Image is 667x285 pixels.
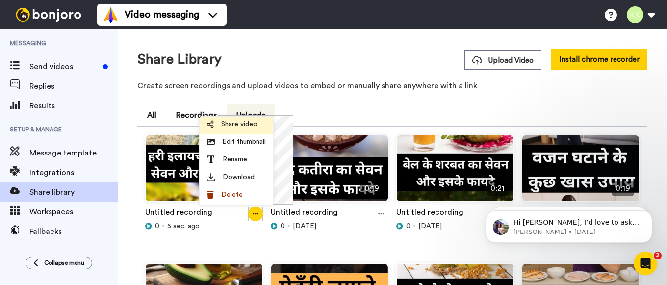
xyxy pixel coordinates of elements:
[29,61,99,73] span: Send videos
[146,135,262,209] img: 41254153-2fab-4c37-b1fc-13b787bbd348_thumbnail_source_1759817787.jpg
[221,119,257,129] span: Share video
[29,206,118,218] span: Workspaces
[125,8,199,22] span: Video messaging
[487,181,509,196] span: 0:21
[26,257,92,269] button: Collapse menu
[145,207,212,221] a: Untitled recording
[223,155,247,164] span: Rename
[44,259,84,267] span: Collapse menu
[406,221,410,231] span: 0
[360,181,383,196] span: 0:19
[166,104,227,126] button: Recordings
[137,80,647,92] p: Create screen recordings and upload videos to embed or manually share anywhere with a link
[271,135,388,209] img: a445a773-7b78-48a5-b180-cdf815c43306_thumbnail_source_1759728612.jpg
[221,190,243,200] span: Delete
[29,186,118,198] span: Share library
[271,207,338,221] a: Untitled recording
[29,147,118,159] span: Message template
[551,49,647,70] button: Install chrome recorder
[29,167,118,179] span: Integrations
[397,135,513,209] img: fdfc433d-c245-48fd-b26a-aae4b80d2047_thumbnail_source_1759637287.jpg
[464,50,541,70] button: Upload Video
[396,221,514,231] div: [DATE]
[137,52,222,67] h1: Share Library
[396,207,463,221] a: Untitled recording
[137,104,166,126] button: All
[12,8,85,22] img: bj-logo-header-white.svg
[145,221,263,231] div: 5 sec. ago
[103,7,119,23] img: vm-color.svg
[522,135,639,209] img: 2c6b4bbc-91cf-4f96-ab63-0612c017429b_thumbnail_source_1759577521.jpg
[43,28,168,85] span: Hi [PERSON_NAME], I’d love to ask you a quick question: If [PERSON_NAME] could introduce a new fe...
[471,190,667,259] iframe: Intercom notifications message
[29,226,118,237] span: Fallbacks
[612,181,634,196] span: 0:19
[29,100,118,112] span: Results
[43,38,169,47] p: Message from Amy, sent 2w ago
[155,221,159,231] span: 0
[634,252,657,275] iframe: Intercom live chat
[227,104,275,126] button: Uploads
[223,172,255,182] span: Download
[222,137,266,147] span: Edit thumbnail
[271,221,388,231] div: [DATE]
[29,80,118,92] span: Replies
[472,55,534,66] span: Upload Video
[654,252,662,259] span: 2
[281,221,285,231] span: 0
